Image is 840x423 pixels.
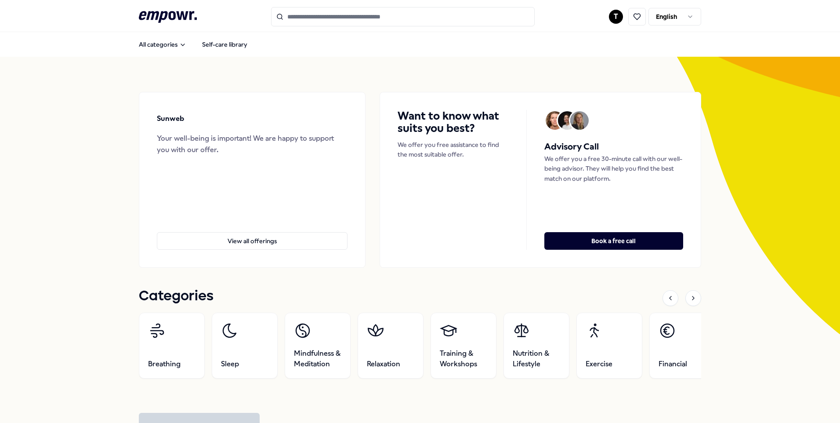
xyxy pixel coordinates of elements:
[139,285,214,307] h1: Categories
[157,113,184,124] p: Sunweb
[132,36,254,53] nav: Main
[157,133,348,155] div: Your well-being is important! We are happy to support you with our offer.
[294,348,341,369] span: Mindfulness & Meditation
[649,313,715,379] a: Financial
[570,111,589,130] img: Avatar
[367,359,400,369] span: Relaxation
[513,348,560,369] span: Nutrition & Lifestyle
[157,218,348,250] a: View all offerings
[544,140,683,154] h5: Advisory Call
[503,313,569,379] a: Nutrition & Lifestyle
[431,313,496,379] a: Training & Workshops
[195,36,254,53] a: Self-care library
[544,154,683,183] p: We offer you a free 30-minute call with our well-being advisor. They will help you find the best ...
[139,313,205,379] a: Breathing
[212,313,278,379] a: Sleep
[358,313,424,379] a: Relaxation
[285,313,351,379] a: Mindfulness & Meditation
[544,232,683,250] button: Book a free call
[132,36,193,53] button: All categories
[546,111,564,130] img: Avatar
[576,313,642,379] a: Exercise
[558,111,576,130] img: Avatar
[586,359,612,369] span: Exercise
[659,359,687,369] span: Financial
[148,359,181,369] span: Breathing
[440,348,487,369] span: Training & Workshops
[271,7,535,26] input: Search for products, categories or subcategories
[221,359,239,369] span: Sleep
[398,110,509,135] h4: Want to know what suits you best?
[157,232,348,250] button: View all offerings
[398,140,509,160] p: We offer you free assistance to find the most suitable offer.
[609,10,623,24] button: T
